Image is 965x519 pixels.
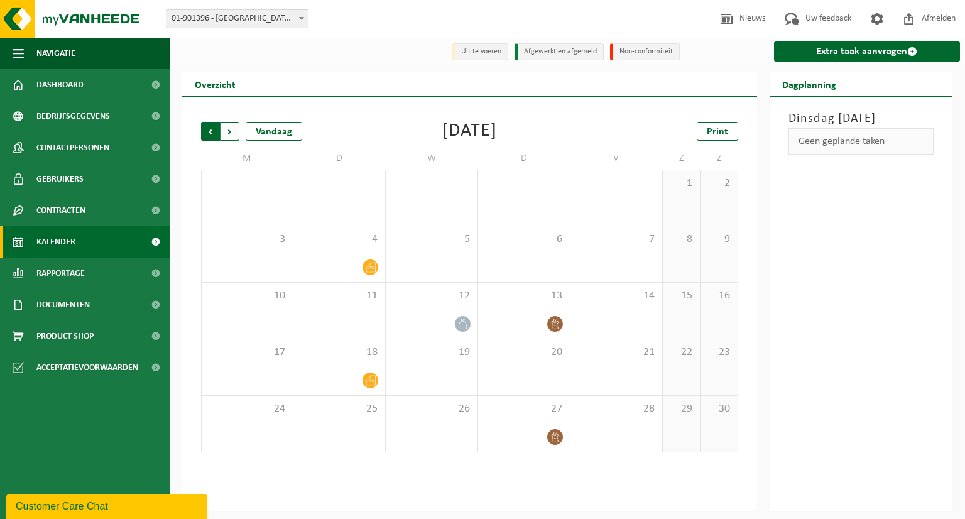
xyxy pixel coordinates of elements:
td: D [293,147,386,170]
iframe: chat widget [6,491,210,519]
span: 5 [392,232,471,246]
span: 4 [300,232,379,246]
span: 12 [392,289,471,303]
li: Non-conformiteit [610,43,680,60]
span: 26 [392,402,471,416]
span: Acceptatievoorwaarden [36,352,138,383]
span: 23 [707,346,731,359]
span: Kalender [36,226,75,258]
span: 27 [484,402,564,416]
span: 7 [577,232,656,246]
span: 19 [392,346,471,359]
span: 8 [669,232,694,246]
td: Z [701,147,738,170]
div: Vandaag [246,122,302,141]
div: Geen geplande taken [788,128,934,155]
span: 24 [208,402,286,416]
span: 6 [484,232,564,246]
span: Contactpersonen [36,132,109,163]
span: 21 [577,346,656,359]
span: 01-901396 - WILLEMOT NV - GENT [166,10,308,28]
span: 01-901396 - WILLEMOT NV - GENT [166,9,308,28]
span: 25 [300,402,379,416]
td: D [478,147,570,170]
td: V [570,147,663,170]
span: Vorige [201,122,220,141]
a: Print [697,122,738,141]
span: 30 [707,402,731,416]
span: Documenten [36,289,90,320]
td: Z [663,147,701,170]
h2: Overzicht [182,72,248,96]
span: 22 [669,346,694,359]
span: 29 [669,402,694,416]
span: 14 [577,289,656,303]
span: 2 [707,177,731,190]
a: Extra taak aanvragen [774,41,961,62]
li: Afgewerkt en afgemeld [515,43,604,60]
span: Volgende [221,122,239,141]
td: W [386,147,478,170]
span: 20 [484,346,564,359]
span: Gebruikers [36,163,84,195]
h3: Dinsdag [DATE] [788,109,934,128]
span: Navigatie [36,38,75,69]
li: Uit te voeren [452,43,508,60]
h2: Dagplanning [770,72,849,96]
span: Contracten [36,195,85,226]
span: 11 [300,289,379,303]
span: 18 [300,346,379,359]
span: 3 [208,232,286,246]
td: M [201,147,293,170]
span: 16 [707,289,731,303]
span: 10 [208,289,286,303]
span: 17 [208,346,286,359]
span: Product Shop [36,320,94,352]
span: 1 [669,177,694,190]
span: Print [707,127,728,137]
span: 28 [577,402,656,416]
span: Dashboard [36,69,84,101]
span: 9 [707,232,731,246]
span: 15 [669,289,694,303]
div: [DATE] [442,122,497,141]
span: Rapportage [36,258,85,289]
span: 13 [484,289,564,303]
span: Bedrijfsgegevens [36,101,110,132]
